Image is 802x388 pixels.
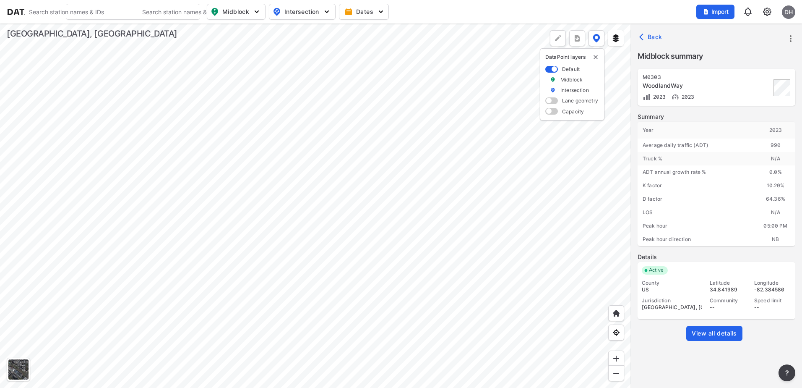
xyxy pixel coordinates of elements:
label: Details [638,253,795,261]
div: -82.384580 [754,286,791,293]
div: N/A [756,206,795,219]
label: Default [562,66,580,73]
div: Peak hour [638,219,756,233]
div: View my location [608,325,624,341]
div: ADT annual growth rate % [638,165,756,179]
div: Zoom in [608,351,624,367]
button: delete [592,54,599,60]
div: 10.20% [756,179,795,192]
button: Intersection [269,4,336,20]
span: Active [646,266,668,275]
button: Import [696,5,734,19]
img: 8A77J+mXikMhHQAAAAASUVORK5CYII= [743,7,753,17]
img: data-point-layers.37681fc9.svg [593,34,600,42]
div: 34.841989 [710,286,747,293]
a: Import [696,8,738,16]
div: [GEOGRAPHIC_DATA], [GEOGRAPHIC_DATA] [7,28,177,39]
div: County [642,280,702,286]
div: Longitude [754,280,791,286]
img: marker_Midblock.5ba75e30.svg [550,76,556,83]
img: dataPointLogo.9353c09d.svg [7,8,59,16]
img: ZvzfEJKXnyWIrJytrsY285QMwk63cM6Drc+sIAAAAASUVORK5CYII= [612,354,620,363]
button: External layers [608,30,624,46]
img: 5YPKRKmlfpI5mqlR8AD95paCi+0kK1fRFDJSaMmawlwaeJcJwk9O2fotCW5ve9gAAAAASUVORK5CYII= [377,8,385,16]
img: cids17cp3yIFEOpj3V8A9qJSH103uA521RftCD4eeui4ksIb+krbm5XvIjxD52OS6NWLn9gAAAAAElFTkSuQmCC [762,7,772,17]
img: close-external-leyer.3061a1c7.svg [592,54,599,60]
img: 5YPKRKmlfpI5mqlR8AD95paCi+0kK1fRFDJSaMmawlwaeJcJwk9O2fotCW5ve9gAAAAASUVORK5CYII= [253,8,261,16]
img: Vehicle speed [671,93,680,101]
img: 5YPKRKmlfpI5mqlR8AD95paCi+0kK1fRFDJSaMmawlwaeJcJwk9O2fotCW5ve9gAAAAASUVORK5CYII= [323,8,331,16]
label: Midblock summary [638,50,795,62]
p: DataPoint layers [545,54,599,60]
div: Peak hour direction [638,233,756,246]
img: +Dz8AAAAASUVORK5CYII= [554,34,562,42]
div: M0303 [643,74,771,81]
button: DataPoint layers [588,30,604,46]
span: Import [701,8,729,16]
span: Midblock [211,7,260,17]
img: calendar-gold.39a51dde.svg [344,8,353,16]
img: Volume count [643,93,651,101]
div: Average daily traffic (ADT) [638,139,756,152]
button: Midblock [207,4,266,20]
div: Year [638,122,756,139]
img: map_pin_int.54838e6b.svg [272,7,282,17]
img: MAAAAAElFTkSuQmCC [612,369,620,378]
img: +XpAUvaXAN7GudzAAAAAElFTkSuQmCC [612,309,620,317]
span: 2023 [680,94,695,100]
button: Dates [339,4,389,20]
div: DH [782,5,795,19]
div: -- [710,304,747,311]
div: 64.36% [756,192,795,206]
img: layers.ee07997e.svg [612,34,620,42]
img: map_pin_mid.602f9df1.svg [210,7,220,17]
input: Search [25,5,138,18]
div: Truck % [638,152,756,165]
span: 2023 [651,94,666,100]
label: Summary [638,113,795,121]
label: Midblock [560,76,583,83]
div: N/A [756,152,795,165]
img: xqJnZQTG2JQi0x5lvmkeSNbbgIiQD62bqHG8IfrOzanD0FsRdYrij6fAAAAAElFTkSuQmCC [573,34,581,42]
div: Community [710,297,747,304]
button: more [784,31,798,46]
img: marker_Intersection.6861001b.svg [550,87,556,94]
span: View all details [692,329,737,338]
button: Back [638,30,666,44]
div: LOS [638,206,756,219]
div: K factor [638,179,756,192]
div: Latitude [710,280,747,286]
div: D factor [638,192,756,206]
div: Speed limit [754,297,791,304]
input: Search [138,5,251,18]
label: Lane geometry [562,97,598,104]
img: zeq5HYn9AnE9l6UmnFLPAAAAAElFTkSuQmCC [612,328,620,337]
div: Zoom out [608,365,624,381]
div: Polygon tool [550,30,566,46]
div: WoodlandWay [643,81,771,90]
div: [GEOGRAPHIC_DATA], [GEOGRAPHIC_DATA] [642,304,702,311]
button: more [569,30,585,46]
div: NB [756,233,795,246]
span: ? [784,368,790,378]
div: Toggle basemap [7,358,30,381]
img: file_add.62c1e8a2.svg [703,8,709,15]
div: -- [754,304,791,311]
div: Jurisdiction [642,297,702,304]
button: more [779,364,795,381]
div: Home [608,305,624,321]
div: US [642,286,702,293]
span: Back [641,33,662,41]
span: Intersection [273,7,330,17]
div: 990 [756,139,795,152]
div: 2023 [756,122,795,139]
div: 05:00 PM [756,219,795,233]
span: Dates [346,8,383,16]
label: Intersection [560,87,589,94]
label: Capacity [562,108,584,115]
div: 0.0 % [756,165,795,179]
